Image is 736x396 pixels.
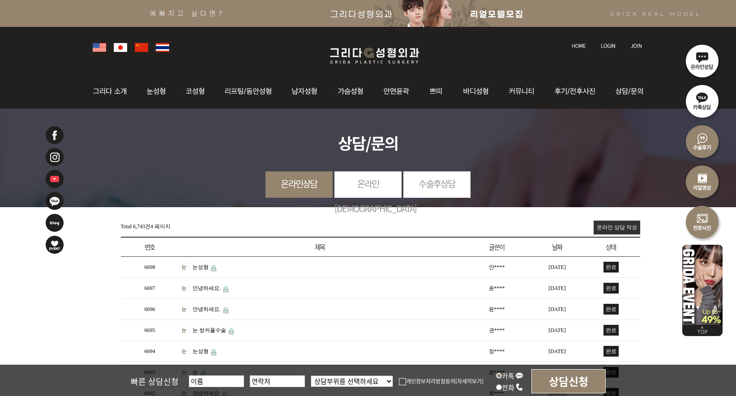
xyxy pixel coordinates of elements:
[461,237,533,257] th: 글쓴이
[630,43,642,48] img: join_text.jpg
[682,201,723,242] img: 수술전후사진
[533,299,582,320] td: [DATE]
[176,74,214,109] img: 코성형
[193,327,226,333] a: 눈 쌍커풀수술
[193,285,221,291] a: 안녕하세요.
[533,320,582,341] td: [DATE]
[682,81,723,121] img: 카톡상담
[515,383,523,391] img: call_icon.png
[265,171,333,196] a: 온라인상담
[455,377,484,385] a: [자세히보기]
[328,74,374,109] img: 가슴성형
[181,284,190,292] a: 눈
[181,263,190,271] a: 눈
[137,74,176,109] img: 눈성형
[601,43,616,48] img: login_text.jpg
[403,171,471,196] a: 수술후상담
[496,371,523,380] label: 카톡
[181,326,190,334] a: 눈
[229,328,234,334] img: 비밀글
[682,242,723,325] img: 이벤트
[121,221,171,230] div: 4 페이지
[45,169,64,189] img: 유투브
[682,161,723,201] img: 리얼영상
[552,242,562,251] a: 날짜
[682,325,723,336] img: 위로가기
[603,262,619,273] span: 완료
[121,237,179,257] th: 번호
[399,378,406,385] img: checkbox.png
[121,362,179,383] td: 6693
[45,213,64,233] img: 네이버블로그
[214,74,282,109] img: 동안성형
[135,43,148,52] img: global_china.png
[682,40,723,81] img: 온라인상담
[193,306,221,312] a: 안녕하세요.
[496,383,523,392] label: 전화
[181,305,190,313] a: 눈
[121,299,179,320] td: 6696
[121,223,151,230] span: Total 6,743건
[156,43,169,52] img: global_thailand.png
[572,43,586,48] img: home_text.jpg
[45,125,64,145] img: 페이스북
[223,286,228,292] img: 비밀글
[114,43,127,52] img: global_japan.png
[453,74,499,109] img: 바디성형
[594,221,640,234] a: 온라인 상담 작성
[181,347,190,355] a: 눈
[121,257,179,278] td: 6698
[499,74,545,109] img: 커뮤니티
[582,237,640,257] th: 상태
[321,45,428,66] img: 그리다성형외과
[533,362,582,383] td: [DATE]
[223,307,228,313] img: 비밀글
[45,235,64,255] img: 이벤트
[682,121,723,161] img: 수술후기
[121,320,179,341] td: 6695
[121,278,179,299] td: 6697
[531,369,606,393] input: 상담신청
[193,348,209,354] a: 눈성형
[603,283,619,294] span: 완료
[496,384,502,390] input: 전화
[88,74,137,109] img: 그리다소개
[211,349,216,355] img: 비밀글
[545,74,608,109] img: 후기/전후사진
[603,325,619,336] span: 완료
[603,346,619,357] span: 완료
[193,264,209,270] a: 눈성형
[515,371,523,379] img: kakao_icon.png
[533,257,582,278] td: [DATE]
[121,341,179,362] td: 6694
[533,341,582,362] td: [DATE]
[608,74,648,109] img: 상담/문의
[45,147,64,167] img: 인스타그램
[131,375,179,387] span: 빠른 상담신청
[45,191,64,211] img: 카카오톡
[179,237,461,257] th: 제목
[603,304,619,315] span: 완료
[533,278,582,299] td: [DATE]
[374,74,420,109] img: 안면윤곽
[420,74,453,109] img: 쁘띠
[496,373,502,379] input: 카톡
[399,377,455,385] label: 개인정보처리방침동의
[282,74,328,109] img: 남자성형
[334,171,402,221] a: 온라인[DEMOGRAPHIC_DATA]
[250,375,305,387] input: 연락처
[189,375,244,387] input: 이름
[211,265,216,271] img: 비밀글
[93,43,106,52] img: global_usa.png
